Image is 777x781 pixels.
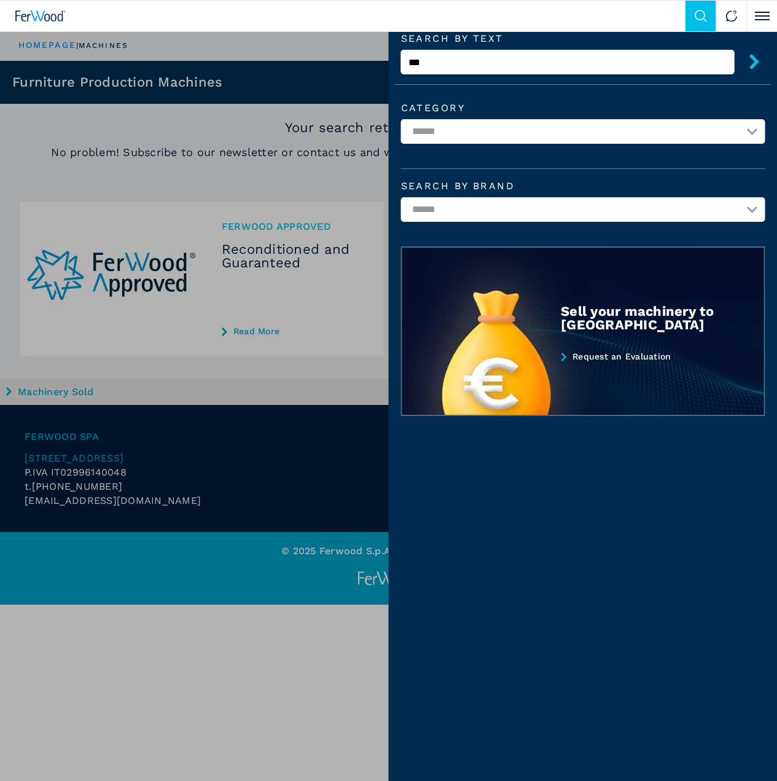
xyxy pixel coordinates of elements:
[695,10,707,22] img: Search
[15,10,66,22] img: Ferwood
[401,103,765,113] label: Category
[401,34,735,44] label: Search by text
[401,351,765,416] a: Request an Evaluation
[746,1,777,31] button: Click to toggle menu
[734,49,765,78] button: submit-button
[725,10,738,22] img: Contact us
[561,305,765,332] div: Sell your machinery to [GEOGRAPHIC_DATA]
[401,181,765,191] label: Search by brand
